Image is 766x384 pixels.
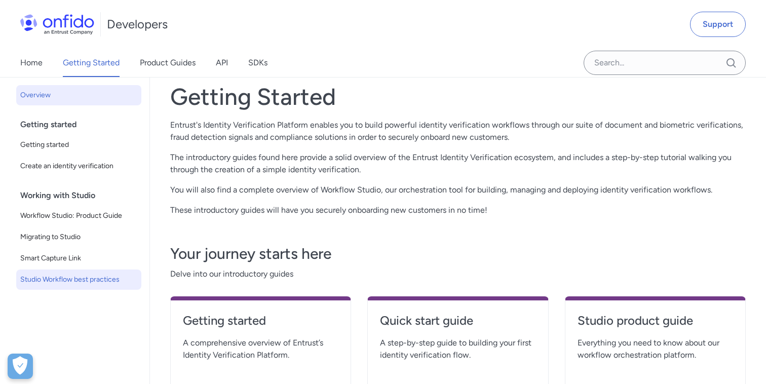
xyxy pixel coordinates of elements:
[183,313,338,337] a: Getting started
[140,49,196,77] a: Product Guides
[183,313,338,329] h4: Getting started
[20,274,137,286] span: Studio Workflow best practices
[170,268,746,280] span: Delve into our introductory guides
[20,252,137,264] span: Smart Capture Link
[20,185,145,206] div: Working with Studio
[170,151,746,176] p: The introductory guides found here provide a solid overview of the Entrust Identity Verification ...
[8,354,33,379] div: Cookie Preferences
[248,49,267,77] a: SDKs
[380,337,535,361] span: A step-by-step guide to building your first identity verification flow.
[16,156,141,176] a: Create an identity verification
[63,49,120,77] a: Getting Started
[20,14,94,34] img: Onfido Logo
[20,114,145,135] div: Getting started
[16,135,141,155] a: Getting started
[170,119,746,143] p: Entrust's Identity Verification Platform enables you to build powerful identity verification work...
[578,313,733,329] h4: Studio product guide
[216,49,228,77] a: API
[690,12,746,37] a: Support
[16,85,141,105] a: Overview
[20,89,137,101] span: Overview
[20,160,137,172] span: Create an identity verification
[183,337,338,361] span: A comprehensive overview of Entrust’s Identity Verification Platform.
[16,227,141,247] a: Migrating to Studio
[578,337,733,361] span: Everything you need to know about our workflow orchestration platform.
[20,139,137,151] span: Getting started
[107,16,168,32] h1: Developers
[170,204,746,216] p: These introductory guides will have you securely onboarding new customers in no time!
[16,270,141,290] a: Studio Workflow best practices
[20,231,137,243] span: Migrating to Studio
[170,184,746,196] p: You will also find a complete overview of Workflow Studio, our orchestration tool for building, m...
[8,354,33,379] button: Open Preferences
[584,51,746,75] input: Onfido search input field
[16,206,141,226] a: Workflow Studio: Product Guide
[20,210,137,222] span: Workflow Studio: Product Guide
[380,313,535,337] a: Quick start guide
[170,244,746,264] h3: Your journey starts here
[578,313,733,337] a: Studio product guide
[380,313,535,329] h4: Quick start guide
[170,83,746,111] h1: Getting Started
[20,49,43,77] a: Home
[16,248,141,268] a: Smart Capture Link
